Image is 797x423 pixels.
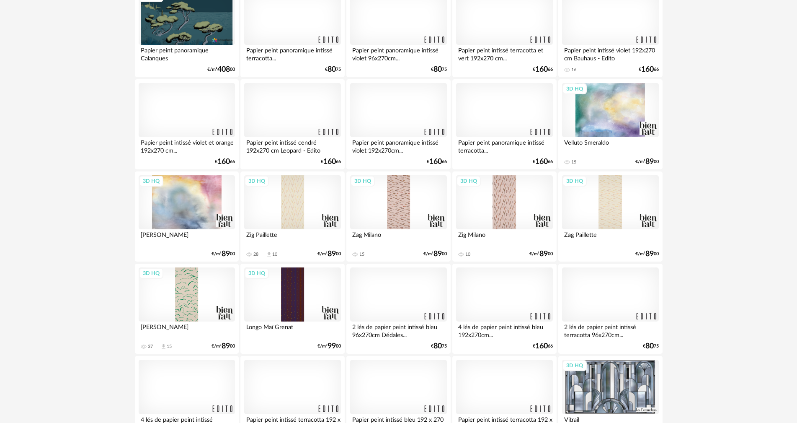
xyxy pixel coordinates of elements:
[535,67,548,73] span: 160
[571,159,576,165] div: 15
[423,251,447,257] div: €/m² 00
[139,137,235,154] div: Papier peint intissé violet et orange 192x270 cm...
[359,252,364,257] div: 15
[533,343,553,349] div: € 66
[539,251,548,257] span: 89
[571,67,576,73] div: 16
[558,264,662,354] a: 2 lés de papier peint intissé terracotta 96x270cm... €8075
[135,171,239,262] a: 3D HQ [PERSON_NAME] €/m²8900
[433,67,442,73] span: 80
[429,159,442,165] span: 160
[328,251,336,257] span: 89
[641,67,654,73] span: 160
[465,252,470,257] div: 10
[244,45,340,62] div: Papier peint panoramique intissé terracotta...
[245,176,269,187] div: 3D HQ
[562,137,658,154] div: Velluto Smeraldo
[240,79,344,170] a: Papier peint intissé cendré 192x270 cm Leopard - Edito €16066
[139,176,163,187] div: 3D HQ
[135,264,239,354] a: 3D HQ [PERSON_NAME] 37 Download icon 15 €/m²8900
[328,67,336,73] span: 80
[533,159,553,165] div: € 66
[431,343,447,349] div: € 75
[139,268,163,279] div: 3D HQ
[452,264,556,354] a: 4 lés de papier peint intissé bleu 192x270cm... €16066
[139,45,235,62] div: Papier peint panoramique Calanques
[639,67,659,73] div: € 66
[207,67,235,73] div: €/m² 00
[321,159,341,165] div: € 66
[139,322,235,338] div: [PERSON_NAME]
[139,229,235,246] div: [PERSON_NAME]
[346,79,450,170] a: Papier peint panoramique intissé violet 192x270cm... €16066
[240,171,344,262] a: 3D HQ Zig Paillette 28 Download icon 10 €/m²8900
[645,343,654,349] span: 80
[253,252,258,257] div: 28
[266,251,272,257] span: Download icon
[635,251,659,257] div: €/m² 00
[535,343,548,349] span: 160
[222,251,230,257] span: 89
[562,45,658,62] div: Papier peint intissé violet 192x270 cm Bauhaus - Edito
[456,137,552,154] div: Papier peint panoramique intissé terracotta...
[148,344,153,350] div: 37
[431,67,447,73] div: € 75
[346,264,450,354] a: 2 lés de papier peint intissé bleu 96x270cm Dédales... €8075
[558,171,662,262] a: 3D HQ Zag Paillette €/m²8900
[535,159,548,165] span: 160
[244,137,340,154] div: Papier peint intissé cendré 192x270 cm Leopard - Edito
[272,252,277,257] div: 10
[160,343,167,350] span: Download icon
[317,343,341,349] div: €/m² 00
[217,159,230,165] span: 160
[350,137,446,154] div: Papier peint panoramique intissé violet 192x270cm...
[562,83,587,94] div: 3D HQ
[562,360,587,371] div: 3D HQ
[212,251,235,257] div: €/m² 00
[244,229,340,246] div: Zig Paillette
[562,229,658,246] div: Zag Paillette
[350,229,446,246] div: Zag Milano
[222,343,230,349] span: 89
[135,79,239,170] a: Papier peint intissé violet et orange 192x270 cm... €16066
[350,322,446,338] div: 2 lés de papier peint intissé bleu 96x270cm Dédales...
[217,67,230,73] span: 408
[317,251,341,257] div: €/m² 00
[433,251,442,257] span: 89
[240,264,344,354] a: 3D HQ Longo Maï Grenat €/m²9900
[456,322,552,338] div: 4 lés de papier peint intissé bleu 192x270cm...
[244,322,340,338] div: Longo Maï Grenat
[452,171,556,262] a: 3D HQ Zig Milano 10 €/m²8900
[562,176,587,187] div: 3D HQ
[427,159,447,165] div: € 66
[433,343,442,349] span: 80
[325,67,341,73] div: € 75
[558,79,662,170] a: 3D HQ Velluto Smeraldo 15 €/m²8900
[562,322,658,338] div: 2 lés de papier peint intissé terracotta 96x270cm...
[167,344,172,350] div: 15
[533,67,553,73] div: € 66
[456,45,552,62] div: Papier peint intissé terracotta et vert 192x270 cm...
[645,251,654,257] span: 89
[452,79,556,170] a: Papier peint panoramique intissé terracotta... €16066
[323,159,336,165] span: 160
[328,343,336,349] span: 99
[351,176,375,187] div: 3D HQ
[635,159,659,165] div: €/m² 00
[346,171,450,262] a: 3D HQ Zag Milano 15 €/m²8900
[215,159,235,165] div: € 66
[245,268,269,279] div: 3D HQ
[457,176,481,187] div: 3D HQ
[212,343,235,349] div: €/m² 00
[643,343,659,349] div: € 75
[456,229,552,246] div: Zig Milano
[350,45,446,62] div: Papier peint panoramique intissé violet 96x270cm...
[529,251,553,257] div: €/m² 00
[645,159,654,165] span: 89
